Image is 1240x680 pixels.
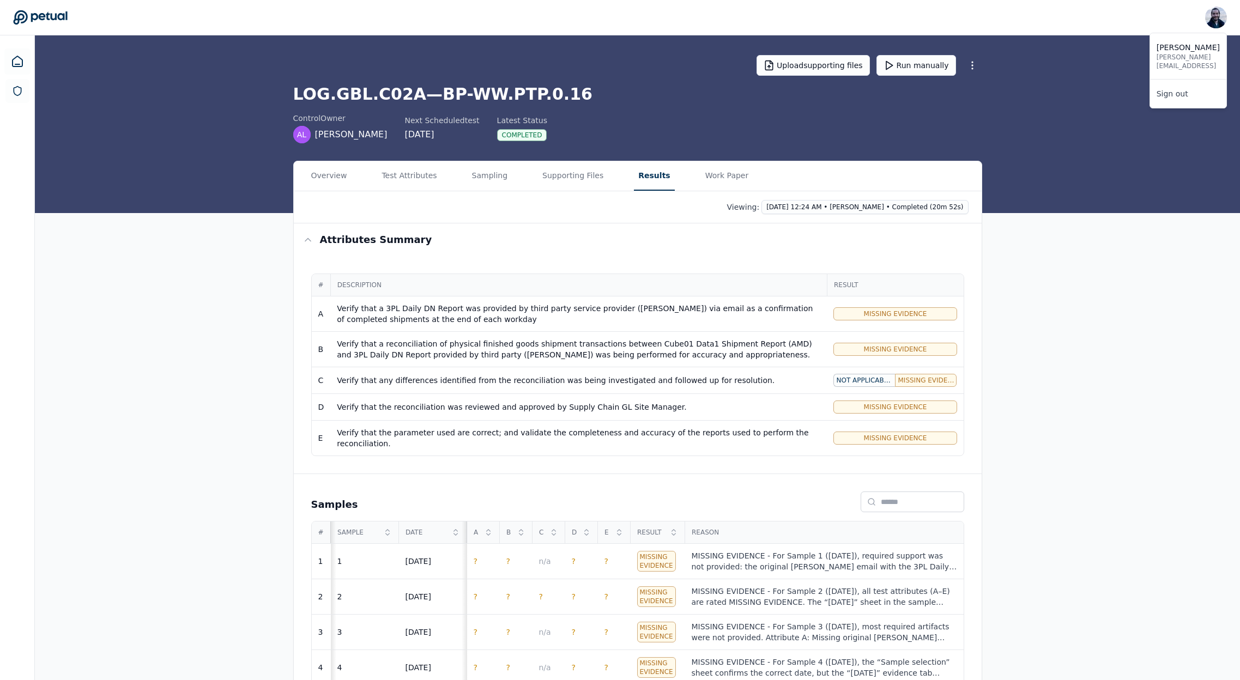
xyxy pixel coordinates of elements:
a: Dashboard [4,48,31,75]
div: Verify that the reconciliation was reviewed and approved by Supply Chain GL Site Manager. [337,402,820,412]
span: D [572,528,579,537]
div: Latest Status [497,115,547,126]
td: 1 [312,544,331,579]
div: Verify that a 3PL Daily DN Report was provided by third party service provider ([PERSON_NAME]) vi... [337,303,820,325]
div: Missing Evidence [637,551,676,572]
span: Missing Evidence [864,309,927,318]
div: Completed [497,129,547,141]
span: # [318,528,324,537]
span: Result [637,528,666,537]
div: 3 [337,627,342,637]
span: Missing Evidence [864,403,927,411]
button: Results [634,161,674,191]
h3: Attributes summary [320,232,432,247]
span: ? [506,557,510,566]
td: C [312,367,331,394]
span: ? [604,592,608,601]
span: n/a [539,557,551,566]
div: 1 [337,556,342,567]
td: 3 [312,615,331,650]
div: MISSING EVIDENCE - For Sample 4 ([DATE]), the “Sample selection” sheet confirms the correct date,... [692,657,957,678]
button: [DATE] 12:24 AM • [PERSON_NAME] • Completed (20m 52s) [761,200,968,214]
p: [PERSON_NAME][EMAIL_ADDRESS] [1157,53,1220,70]
button: Sampling [468,161,512,191]
span: AL [297,129,306,140]
div: [DATE] [406,556,431,567]
span: Sample [337,528,380,537]
div: 2 [337,591,342,602]
span: Result [834,281,957,289]
div: Verify that the parameter used are correct; and validate the completeness and accuracy of the rep... [337,427,820,449]
p: Viewing: [727,202,760,212]
a: SOC 1 Reports [5,79,29,103]
div: 4 [337,662,342,673]
span: Reason [692,528,957,537]
div: Verify that any differences identified from the reconciliation was being investigated and followe... [337,375,820,386]
span: B [506,528,513,537]
div: [DATE] [406,627,431,637]
span: ? [474,592,477,601]
button: Attributes summary [294,223,982,256]
span: ? [604,628,608,636]
span: ? [572,557,576,566]
span: Missing Evidence: 5 [898,376,954,385]
span: ? [604,557,608,566]
div: [DATE] [406,662,431,673]
span: ? [506,663,510,672]
span: ? [572,628,576,636]
td: D [312,394,331,421]
span: Date [406,528,448,537]
p: [PERSON_NAME] [1157,42,1220,53]
h1: LOG.GBL.C02A — BP-WW.PTP.0.16 [293,84,982,104]
div: MISSING EVIDENCE - For Sample 1 ([DATE]), required support was not provided: the original [PERSON... [692,550,957,572]
td: 2 [312,579,331,615]
span: Missing Evidence [864,345,927,354]
span: A [474,528,481,537]
div: [DATE] [404,128,479,141]
td: E [312,421,331,456]
span: C [539,528,546,537]
a: Sign out [1150,84,1226,104]
div: MISSING EVIDENCE - For Sample 3 ([DATE]), most required artifacts were not provided. Attribute A:... [692,621,957,643]
button: Supporting Files [538,161,608,191]
span: n/a [539,663,551,672]
span: Not Applicable: 5 [836,376,893,385]
span: ? [506,592,510,601]
div: Verify that a reconciliation of physical finished goods shipment transactions between Cube01 Data... [337,338,820,360]
button: Overview [307,161,352,191]
span: Description [337,281,820,289]
span: ? [572,592,576,601]
button: More Options [963,56,982,75]
div: MISSING EVIDENCE - For Sample 2 ([DATE]), all test attributes (A–E) are rated MISSING EVIDENCE. T... [692,586,957,608]
img: Roberto Fernandez [1205,7,1227,28]
div: Next Scheduled test [404,115,479,126]
span: ? [474,628,477,636]
div: [DATE] [406,591,431,602]
div: Missing Evidence [637,586,676,607]
span: [PERSON_NAME] [315,128,388,141]
span: ? [539,592,543,601]
div: Missing Evidence [637,622,676,642]
span: Missing Evidence [864,434,927,442]
button: Uploadsupporting files [757,55,870,76]
span: ? [572,663,576,672]
td: A [312,296,331,332]
span: ? [506,628,510,636]
div: control Owner [293,113,388,124]
button: Run manually [876,55,956,76]
a: Go to Dashboard [13,10,68,25]
h2: Samples [311,497,358,512]
span: ? [474,663,477,672]
td: B [312,332,331,367]
span: E [604,528,612,537]
div: Missing Evidence [637,657,676,678]
span: # [318,281,324,289]
span: ? [474,557,477,566]
span: n/a [539,628,551,636]
span: ? [604,663,608,672]
button: Test Attributes [377,161,441,191]
button: Work Paper [701,161,753,191]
